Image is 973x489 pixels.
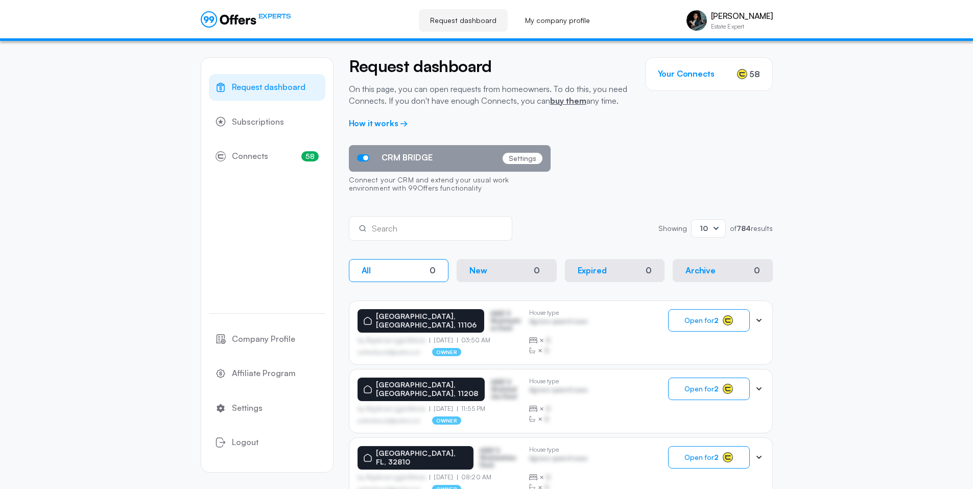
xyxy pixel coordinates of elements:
span: B [544,345,549,356]
button: New0 [457,259,557,282]
p: House type [529,446,588,453]
p: Showing [658,225,687,232]
a: Affiliate Program [209,360,325,387]
span: 58 [749,68,760,80]
button: Open for2 [668,446,750,469]
a: EXPERTS [201,11,291,28]
p: Agrwsv qwervf oiuns [529,386,588,396]
div: × [529,404,588,414]
a: Settings [209,395,325,422]
span: B [546,404,551,414]
p: Expired [578,266,607,275]
span: Open for [684,453,719,461]
span: Company Profile [232,333,295,346]
a: How it works → [349,118,409,128]
span: 10 [700,224,708,232]
p: owner [432,348,461,356]
p: asdfasdfasasfd@asdfasd.asf [358,417,420,424]
div: × [529,472,588,482]
p: ASDF S Sfasfdasfdas Dasd [491,379,521,401]
a: Request dashboard [209,74,325,101]
p: [GEOGRAPHIC_DATA], [GEOGRAPHIC_DATA], 11106 [376,312,479,330]
p: House type [529,309,588,316]
span: Open for [684,385,719,393]
div: 0 [754,266,760,275]
button: Open for2 [668,309,750,332]
p: Settings [503,153,542,164]
div: 0 [530,265,544,276]
p: of results [730,225,773,232]
span: Open for [684,316,719,324]
span: Connects [232,150,268,163]
p: Agrwsv qwervf oiuns [529,318,588,328]
a: buy them [550,96,586,106]
p: [GEOGRAPHIC_DATA], [GEOGRAPHIC_DATA], 11208 [376,381,479,398]
button: Archive0 [673,259,773,282]
p: House type [529,378,588,385]
img: Juan Carlos Barreneche [686,10,707,31]
p: owner [432,416,461,425]
span: 58 [301,151,319,161]
p: [PERSON_NAME] [711,11,773,21]
h2: Request dashboard [349,57,630,75]
a: Connects58 [209,143,325,170]
p: by Afgdsrwe Ljgjkdfsbvas [358,474,430,481]
strong: 2 [714,384,719,393]
div: × [529,414,588,424]
p: 08:20 AM [457,474,491,481]
a: Subscriptions [209,109,325,135]
p: Estate Expert [711,24,773,30]
button: Open for2 [668,378,750,400]
p: Connect your CRM and extend your usual work environment with 99Offers functionality [349,172,551,198]
p: All [362,266,371,275]
p: ASDF S Sfasfdasfdas Dasd [490,310,520,332]
p: Archive [685,266,716,275]
p: [DATE] [430,474,457,481]
span: Affiliate Program [232,367,296,380]
p: by Afgdsrwe Ljgjkdfsbvas [358,405,430,412]
p: asdfasdfasasfd@asdfasd.asf [358,349,420,355]
strong: 2 [714,453,719,461]
p: 11:55 PM [457,405,485,412]
a: My company profile [514,9,601,32]
div: 0 [646,266,652,275]
span: EXPERTS [258,11,291,21]
span: B [546,335,551,345]
span: Settings [232,402,263,415]
strong: 2 [714,316,719,324]
p: Agrwsv qwervf oiuns [529,455,588,464]
a: Company Profile [209,326,325,353]
div: × [529,345,588,356]
strong: 784 [737,224,751,232]
div: × [529,335,588,345]
a: Request dashboard [419,9,508,32]
div: 0 [430,266,436,275]
button: All0 [349,259,449,282]
p: ASDF S Sfasfdasfdas Dasd [480,447,521,469]
span: B [546,472,551,482]
h3: Your Connects [658,69,715,79]
span: Request dashboard [232,81,305,94]
p: [GEOGRAPHIC_DATA], FL, 32810 [376,449,467,467]
span: CRM BRIDGE [382,153,433,162]
button: Logout [209,429,325,456]
p: New [469,266,487,275]
button: Expired0 [565,259,665,282]
span: Logout [232,436,258,449]
p: [DATE] [430,337,457,344]
p: [DATE] [430,405,457,412]
p: by Afgdsrwe Ljgjkdfsbvas [358,337,430,344]
span: Subscriptions [232,115,284,129]
p: 03:50 AM [457,337,490,344]
span: B [544,414,549,424]
p: On this page, you can open requests from homeowners. To do this, you need Connects. If you don't ... [349,83,630,106]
